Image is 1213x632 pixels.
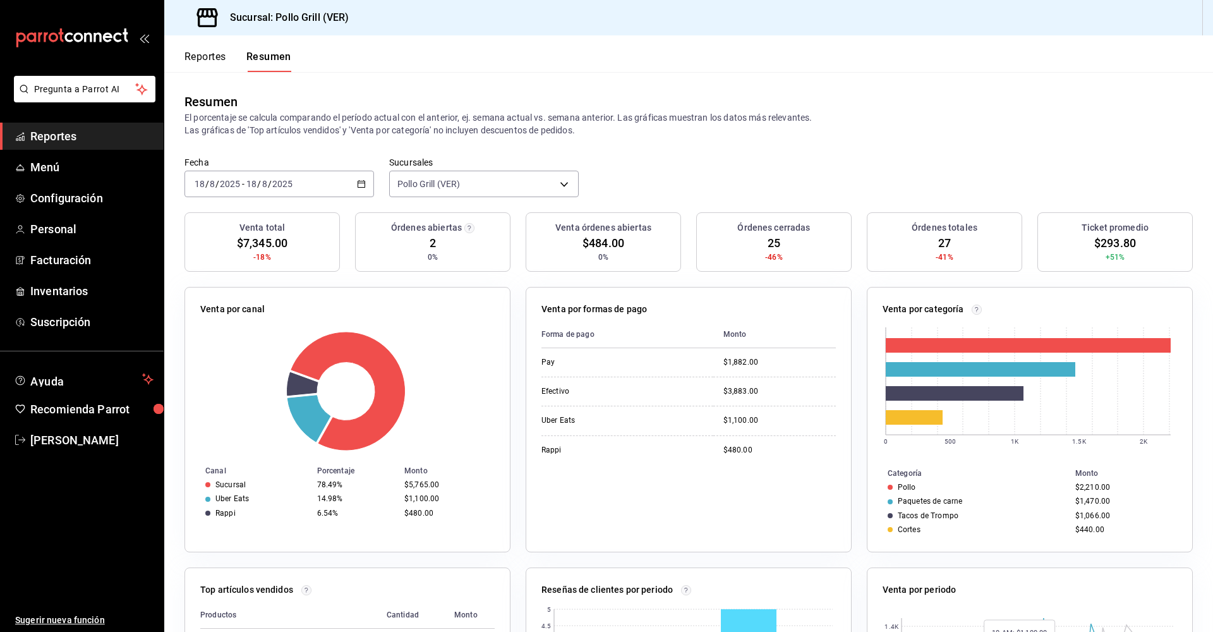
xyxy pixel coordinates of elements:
[242,179,244,189] span: -
[200,602,377,629] th: Productos
[185,464,312,478] th: Canal
[713,321,836,348] th: Monto
[723,357,836,368] div: $1,882.00
[938,234,951,252] span: 27
[215,179,219,189] span: /
[184,92,238,111] div: Resumen
[220,10,349,25] h3: Sucursal: Pollo Grill (VER)
[1075,483,1172,492] div: $2,210.00
[1082,221,1149,234] h3: Ticket promedio
[9,92,155,105] a: Pregunta a Parrot AI
[30,128,154,145] span: Reportes
[404,494,490,503] div: $1,100.00
[898,525,920,534] div: Cortes
[219,179,241,189] input: ----
[200,583,293,597] p: Top artículos vendidos
[30,313,154,331] span: Suscripción
[541,386,668,397] div: Efectivo
[898,511,958,520] div: Tacos de Trompo
[1094,234,1136,252] span: $293.80
[253,252,271,263] span: -18%
[944,438,956,445] text: 500
[898,497,962,506] div: Paquetes de carne
[404,509,490,518] div: $480.00
[262,179,268,189] input: --
[723,386,836,397] div: $3,883.00
[1070,466,1192,480] th: Monto
[30,221,154,238] span: Personal
[541,415,668,426] div: Uber Eats
[883,583,956,597] p: Venta por periodo
[541,303,647,316] p: Venta por formas de pago
[884,623,898,630] text: 1.4K
[184,51,291,72] div: navigation tabs
[317,480,394,489] div: 78.49%
[377,602,444,629] th: Cantidad
[14,76,155,102] button: Pregunta a Parrot AI
[1072,438,1086,445] text: 1.5K
[30,252,154,269] span: Facturación
[430,234,436,252] span: 2
[541,357,668,368] div: Pay
[444,602,495,629] th: Monto
[541,623,551,629] text: 4.5
[312,464,399,478] th: Porcentaje
[239,221,285,234] h3: Venta total
[30,401,154,418] span: Recomienda Parrot
[215,480,246,489] div: Sucursal
[215,509,236,518] div: Rappi
[391,221,462,234] h3: Órdenes abiertas
[317,494,394,503] div: 14.98%
[541,445,668,456] div: Rappi
[898,483,916,492] div: Pollo
[34,83,136,96] span: Pregunta a Parrot AI
[765,252,783,263] span: -46%
[884,438,888,445] text: 0
[1075,525,1172,534] div: $440.00
[272,179,293,189] input: ----
[30,159,154,176] span: Menú
[268,179,272,189] span: /
[194,179,205,189] input: --
[883,303,964,316] p: Venta por categoría
[15,614,154,627] span: Sugerir nueva función
[1075,497,1172,506] div: $1,470.00
[723,445,836,456] div: $480.00
[598,252,608,263] span: 0%
[205,179,209,189] span: /
[582,234,624,252] span: $484.00
[30,372,137,387] span: Ayuda
[389,158,579,167] label: Sucursales
[428,252,438,263] span: 0%
[1106,252,1125,263] span: +51%
[215,494,249,503] div: Uber Eats
[399,464,510,478] th: Monto
[30,190,154,207] span: Configuración
[1075,511,1172,520] div: $1,066.00
[397,178,460,190] span: Pollo Grill (VER)
[184,158,374,167] label: Fecha
[30,432,154,449] span: [PERSON_NAME]
[541,321,713,348] th: Forma de pago
[867,466,1070,480] th: Categoría
[404,480,490,489] div: $5,765.00
[200,303,265,316] p: Venta por canal
[555,221,651,234] h3: Venta órdenes abiertas
[184,51,226,72] button: Reportes
[547,606,551,613] text: 5
[209,179,215,189] input: --
[1140,438,1148,445] text: 2K
[912,221,977,234] h3: Órdenes totales
[184,111,1193,137] p: El porcentaje se calcula comparando el período actual con el anterior, ej. semana actual vs. sema...
[541,583,673,597] p: Reseñas de clientes por periodo
[936,252,953,263] span: -41%
[246,179,257,189] input: --
[257,179,261,189] span: /
[317,509,394,518] div: 6.54%
[1011,438,1019,445] text: 1K
[723,415,836,426] div: $1,100.00
[737,221,810,234] h3: Órdenes cerradas
[768,234,780,252] span: 25
[139,33,149,43] button: open_drawer_menu
[246,51,291,72] button: Resumen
